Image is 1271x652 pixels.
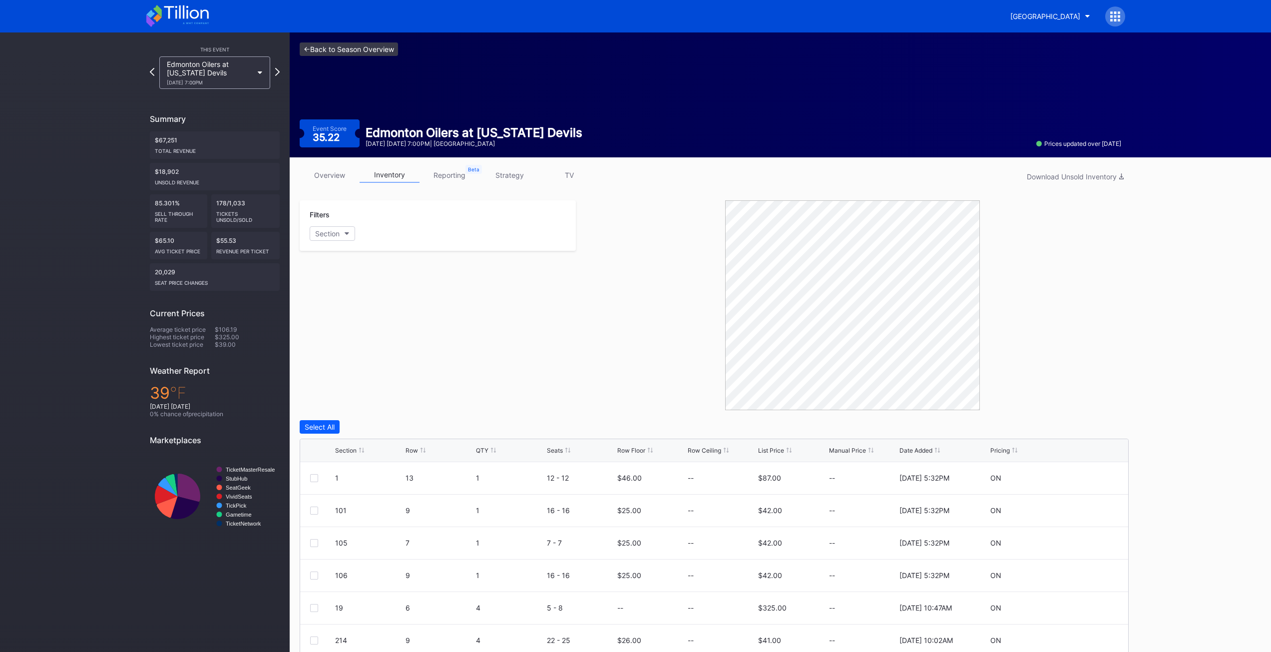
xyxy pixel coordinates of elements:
div: Pricing [990,447,1010,454]
div: -- [688,571,694,580]
div: $46.00 [617,474,642,482]
div: Section [315,229,340,238]
div: QTY [476,447,488,454]
div: 35.22 [313,132,342,142]
div: This Event [150,46,280,52]
div: Highest ticket price [150,333,215,341]
button: Select All [300,420,340,434]
div: Row [406,447,418,454]
div: $325.00 [215,333,280,341]
text: SeatGeek [226,485,251,491]
div: [DATE] 7:00PM [167,79,253,85]
div: -- [688,506,694,515]
div: 13 [406,474,473,482]
div: 178/1,033 [211,194,280,228]
div: 1 [476,539,544,547]
div: Manual Price [829,447,866,454]
div: Date Added [899,447,932,454]
div: 4 [476,636,544,645]
div: $87.00 [758,474,781,482]
div: [DATE] 10:02AM [899,636,953,645]
div: ON [990,474,1001,482]
div: -- [688,604,694,612]
div: Row Ceiling [688,447,721,454]
div: Lowest ticket price [150,341,215,348]
div: Download Unsold Inventory [1027,172,1124,181]
div: Tickets Unsold/Sold [216,207,275,223]
div: -- [688,636,694,645]
text: TicketNetwork [226,521,261,527]
div: 1 [476,474,544,482]
div: $39.00 [215,341,280,348]
div: Summary [150,114,280,124]
div: [DATE] 5:32PM [899,571,949,580]
a: reporting [420,167,479,183]
div: $41.00 [758,636,781,645]
div: Average ticket price [150,326,215,333]
div: 101 [335,506,403,515]
div: $67,251 [150,131,280,159]
div: 5 - 8 [547,604,615,612]
div: ON [990,539,1001,547]
text: TickPick [226,503,247,509]
div: 0 % chance of precipitation [150,410,280,418]
div: $325.00 [758,604,787,612]
div: [DATE] [DATE] 7:00PM | [GEOGRAPHIC_DATA] [366,140,582,147]
div: [DATE] [DATE] [150,403,280,410]
div: Unsold Revenue [155,175,275,185]
a: overview [300,167,360,183]
a: TV [539,167,599,183]
div: 106 [335,571,403,580]
div: 1 [335,474,403,482]
div: ON [990,636,1001,645]
div: -- [829,636,897,645]
div: $42.00 [758,571,782,580]
div: $25.00 [617,539,641,547]
div: Event Score [313,125,347,132]
div: -- [829,571,897,580]
div: $25.00 [617,571,641,580]
div: -- [829,506,897,515]
div: 9 [406,571,473,580]
text: VividSeats [226,494,252,500]
div: [DATE] 5:32PM [899,539,949,547]
div: -- [688,474,694,482]
div: -- [829,474,897,482]
div: 1 [476,571,544,580]
a: inventory [360,167,420,183]
div: $26.00 [617,636,641,645]
a: strategy [479,167,539,183]
div: $42.00 [758,539,782,547]
div: 9 [406,506,473,515]
div: Total Revenue [155,144,275,154]
div: Weather Report [150,366,280,376]
div: Sell Through Rate [155,207,202,223]
div: 7 - 7 [547,539,615,547]
div: Select All [305,423,335,431]
button: Download Unsold Inventory [1022,170,1129,183]
div: Filters [310,210,566,219]
button: [GEOGRAPHIC_DATA] [1003,7,1098,25]
div: Prices updated over [DATE] [1036,140,1121,147]
div: 214 [335,636,403,645]
div: List Price [758,447,784,454]
div: -- [617,604,623,612]
svg: Chart title [150,453,280,540]
div: Revenue per ticket [216,244,275,254]
div: 1 [476,506,544,515]
div: Edmonton Oilers at [US_STATE] Devils [167,60,253,85]
div: 7 [406,539,473,547]
div: Seats [547,447,563,454]
div: seat price changes [155,276,275,286]
div: [GEOGRAPHIC_DATA] [1010,12,1080,20]
div: 6 [406,604,473,612]
div: -- [688,539,694,547]
text: Gametime [226,512,252,518]
div: [DATE] 5:32PM [899,506,949,515]
div: [DATE] 5:32PM [899,474,949,482]
div: $42.00 [758,506,782,515]
div: ON [990,571,1001,580]
div: 16 - 16 [547,571,615,580]
div: ON [990,604,1001,612]
div: $65.10 [150,232,207,259]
